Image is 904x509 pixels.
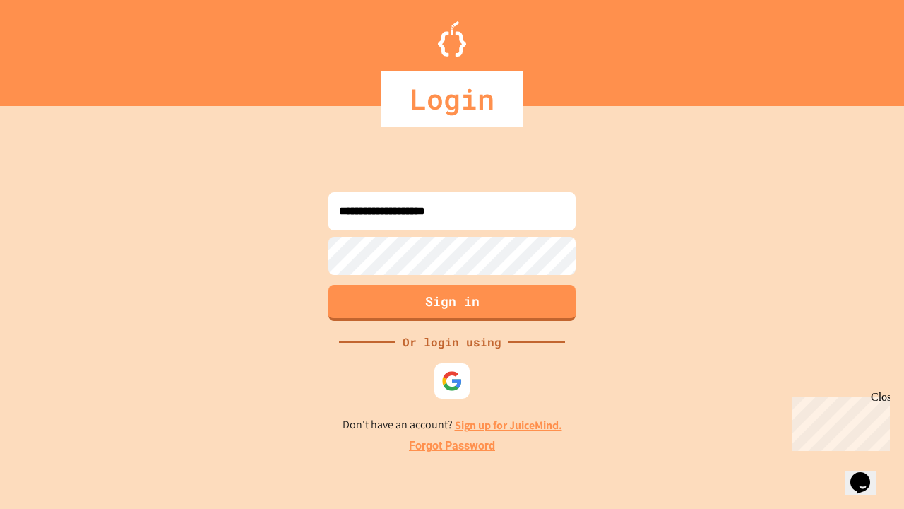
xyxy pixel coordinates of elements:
div: Login [381,71,523,127]
img: google-icon.svg [441,370,463,392]
iframe: chat widget [787,391,890,451]
img: Logo.svg [438,21,466,57]
div: Or login using [395,334,509,351]
div: Chat with us now!Close [6,6,97,90]
a: Sign up for JuiceMind. [455,418,562,433]
p: Don't have an account? [343,416,562,434]
a: Forgot Password [409,438,495,455]
iframe: chat widget [845,452,890,495]
button: Sign in [328,285,576,321]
